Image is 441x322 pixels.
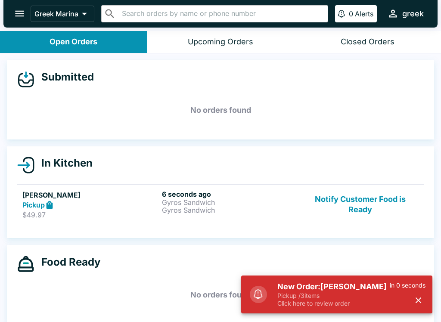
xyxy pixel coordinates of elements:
[17,279,424,310] h5: No orders found
[402,9,424,19] div: greek
[277,292,390,300] p: Pickup / 3 items
[390,282,425,289] p: in 0 seconds
[22,201,45,209] strong: Pickup
[34,9,78,18] p: Greek Marina
[50,37,97,47] div: Open Orders
[31,6,94,22] button: Greek Marina
[277,300,390,307] p: Click here to review order
[119,8,324,20] input: Search orders by name or phone number
[277,282,390,292] h5: New Order: [PERSON_NAME]
[17,184,424,225] a: [PERSON_NAME]Pickup$49.976 seconds agoGyros SandwichGyros SandwichNotify Customer Food is Ready
[188,37,253,47] div: Upcoming Orders
[162,190,298,198] h6: 6 seconds ago
[162,198,298,206] p: Gyros Sandwich
[384,4,427,23] button: greek
[17,95,424,126] h5: No orders found
[162,206,298,214] p: Gyros Sandwich
[355,9,373,18] p: Alerts
[341,37,394,47] div: Closed Orders
[22,190,158,200] h5: [PERSON_NAME]
[34,71,94,84] h4: Submitted
[34,256,100,269] h4: Food Ready
[34,157,93,170] h4: In Kitchen
[302,190,419,220] button: Notify Customer Food is Ready
[349,9,353,18] p: 0
[22,211,158,219] p: $49.97
[9,3,31,25] button: open drawer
